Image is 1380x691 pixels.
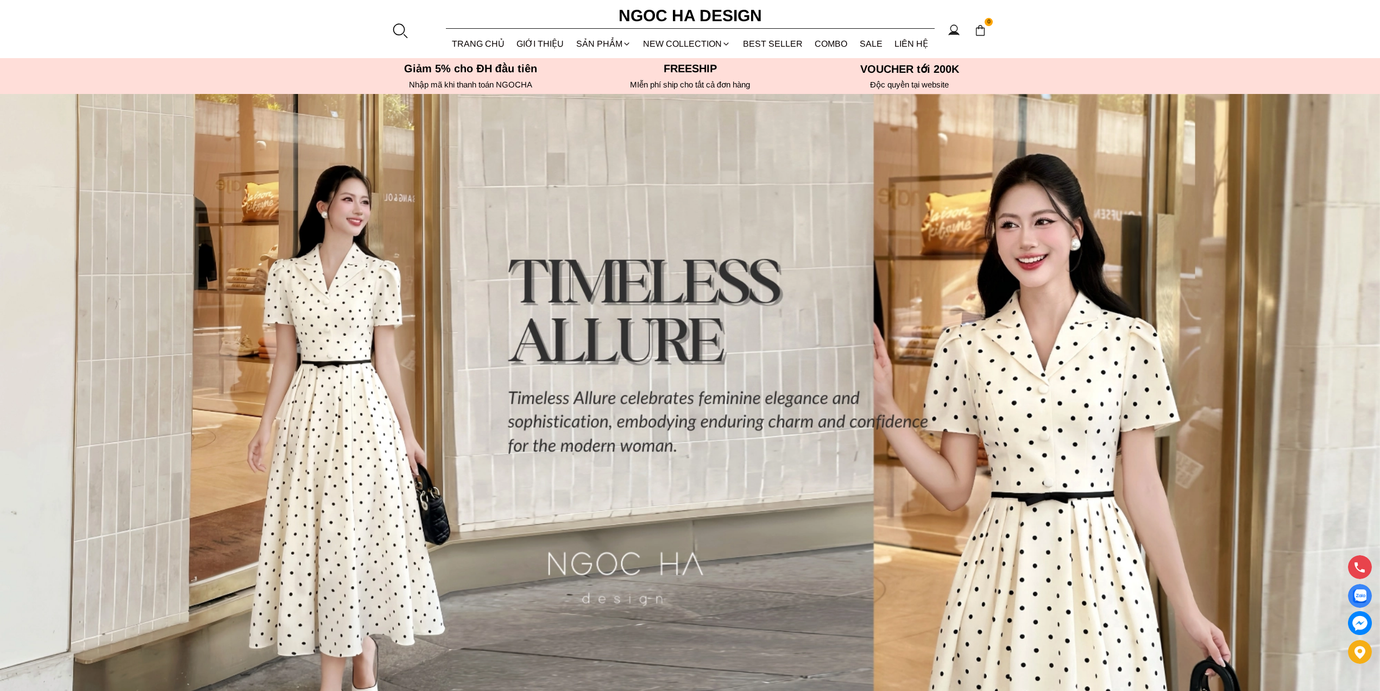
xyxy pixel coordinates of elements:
[737,29,809,58] a: BEST SELLER
[404,62,537,74] font: Giảm 5% cho ĐH đầu tiên
[446,29,511,58] a: TRANG CHỦ
[854,29,889,58] a: SALE
[584,80,797,90] h6: MIễn phí ship cho tất cả đơn hàng
[889,29,935,58] a: LIÊN HỆ
[664,62,717,74] font: Freeship
[985,18,993,27] span: 0
[609,3,772,29] a: Ngoc Ha Design
[511,29,570,58] a: GIỚI THIỆU
[803,62,1016,76] h5: VOUCHER tới 200K
[809,29,854,58] a: Combo
[974,24,986,36] img: img-CART-ICON-ksit0nf1
[637,29,737,58] a: NEW COLLECTION
[570,29,638,58] div: SẢN PHẨM
[409,80,532,89] font: Nhập mã khi thanh toán NGOCHA
[803,80,1016,90] h6: Độc quyền tại website
[1348,611,1372,635] a: messenger
[1353,589,1366,603] img: Display image
[1348,584,1372,608] a: Display image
